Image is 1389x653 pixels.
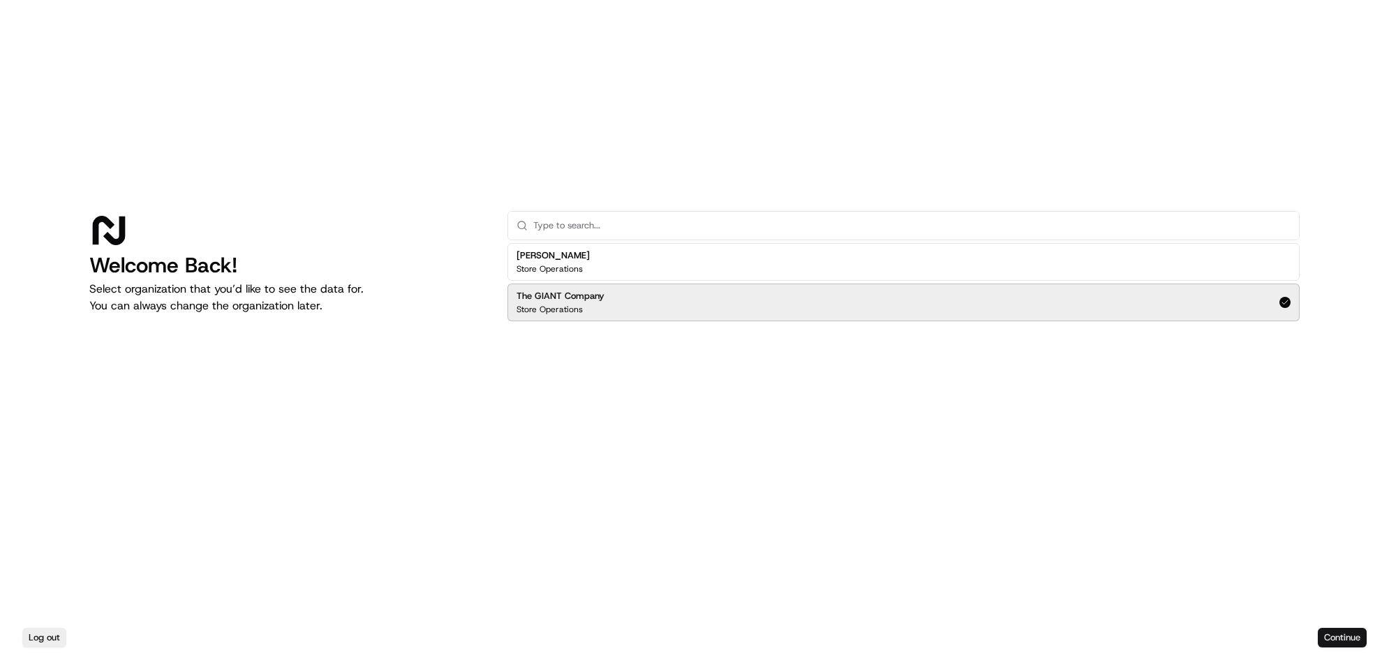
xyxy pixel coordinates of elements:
[517,290,604,302] h2: The GIANT Company
[89,281,485,314] p: Select organization that you’d like to see the data for. You can always change the organization l...
[89,253,485,278] h1: Welcome Back!
[507,240,1300,324] div: Suggestions
[517,263,583,274] p: Store Operations
[517,304,583,315] p: Store Operations
[517,249,590,262] h2: [PERSON_NAME]
[533,212,1291,240] input: Type to search...
[1318,628,1367,647] button: Continue
[22,628,66,647] button: Log out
